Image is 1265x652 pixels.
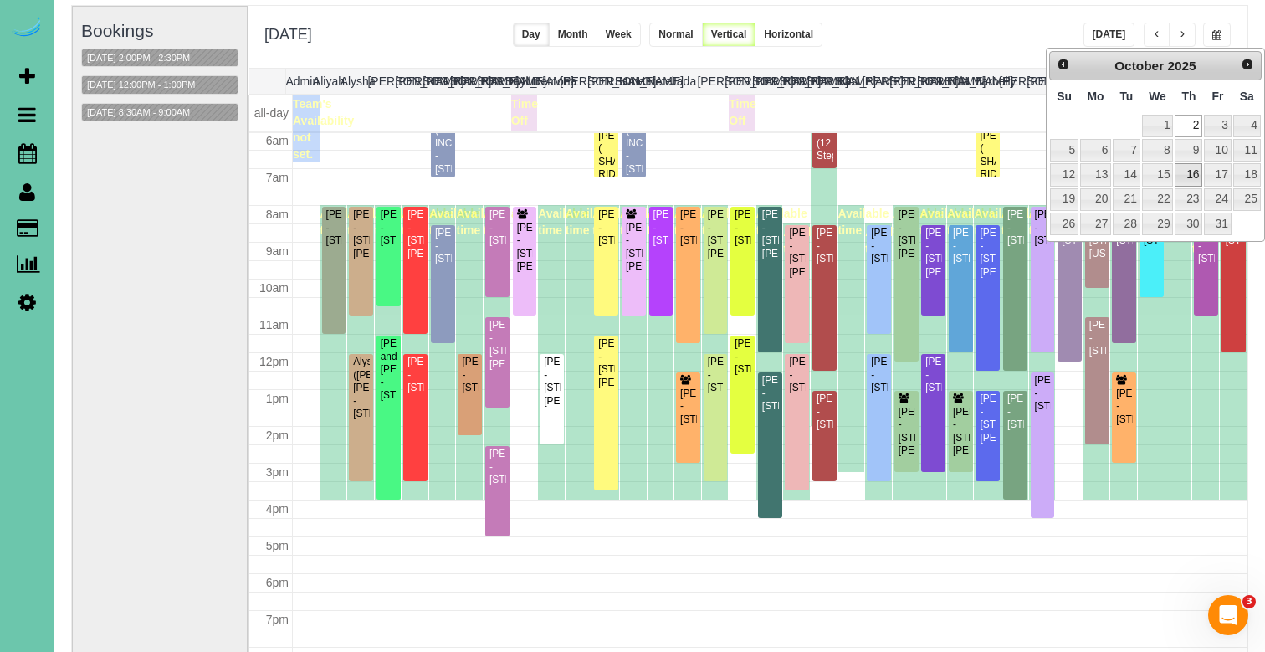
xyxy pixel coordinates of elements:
[1233,188,1261,211] a: 25
[1114,59,1164,73] span: October
[615,69,643,94] th: Esme
[489,319,506,371] div: [PERSON_NAME] - [STREET_ADDRESS][PERSON_NAME]
[543,356,561,408] div: [PERSON_NAME] - [STREET_ADDRESS][PERSON_NAME]
[313,69,341,94] th: Aliyah
[752,69,780,94] th: [PERSON_NAME]
[450,69,478,94] th: [PERSON_NAME]
[532,69,560,94] th: Demona
[917,69,945,94] th: [PERSON_NAME]
[756,207,807,237] span: Available time
[1241,58,1254,71] span: Next
[838,207,889,237] span: Available time
[679,208,697,247] div: [PERSON_NAME] - [STREET_ADDRESS]
[707,208,725,260] div: [PERSON_NAME] - [STREET_ADDRESS][PERSON_NAME]
[835,69,863,94] th: Kasi
[1142,188,1174,211] a: 22
[1034,374,1052,413] div: [PERSON_NAME] - [STREET_ADDRESS]
[1057,58,1070,71] span: Prev
[1236,54,1259,77] a: Next
[702,23,756,47] button: Vertical
[870,356,888,394] div: [PERSON_NAME] - [STREET_ADDRESS]
[1212,90,1224,103] span: Friday
[1204,163,1231,186] a: 17
[1088,319,1106,357] div: [PERSON_NAME] - [STREET_ADDRESS]
[259,355,289,368] span: 12pm
[643,69,670,94] th: Gretel
[725,69,752,94] th: [PERSON_NAME]
[870,227,888,265] div: [PERSON_NAME] - [STREET_ADDRESS]
[898,406,915,458] div: [PERSON_NAME] - [STREET_ADDRESS][PERSON_NAME]
[266,465,289,479] span: 3pm
[320,207,371,237] span: Available time
[707,356,725,394] div: [PERSON_NAME] - [STREET_ADDRESS]
[1233,139,1261,162] a: 11
[516,222,534,274] div: [PERSON_NAME] - [STREET_ADDRESS][PERSON_NAME]
[1175,188,1202,211] a: 23
[10,17,44,40] img: Automaid Logo
[974,207,1025,237] span: Available time
[82,104,195,121] button: [DATE] 8:30AM - 9:00AM
[423,69,450,94] th: [PERSON_NAME]
[1233,115,1261,137] a: 4
[1050,139,1078,162] a: 5
[807,69,835,94] th: [PERSON_NAME]
[325,208,343,247] div: [PERSON_NAME] - [STREET_ADDRESS]
[653,208,670,247] div: [PERSON_NAME] - [STREET_ADDRESS]
[1080,188,1111,211] a: 20
[1115,388,1133,426] div: [PERSON_NAME] - [STREET_ADDRESS]
[478,69,505,94] th: [PERSON_NAME]
[1142,213,1174,235] a: 29
[979,227,996,279] div: [PERSON_NAME] - [STREET_ADDRESS][PERSON_NAME]
[407,356,424,394] div: [PERSON_NAME] - [STREET_ADDRESS]
[1242,595,1256,608] span: 3
[1057,90,1072,103] span: Sunday
[1204,115,1231,137] a: 3
[702,207,753,237] span: Available time
[266,208,289,221] span: 8am
[1027,69,1054,94] th: [PERSON_NAME]
[566,207,617,237] span: Available time
[434,227,452,265] div: [PERSON_NAME] - [STREET_ADDRESS]
[1175,115,1202,137] a: 2
[919,207,971,237] span: Available time
[679,388,697,426] div: [PERSON_NAME] - [STREET_ADDRESS]
[1050,213,1078,235] a: 26
[1204,139,1231,162] a: 10
[505,69,533,94] th: Daylin
[674,207,725,237] span: Available time
[341,69,368,94] th: Alysha
[761,374,779,413] div: [PERSON_NAME] - [STREET_ADDRESS]
[597,23,641,47] button: Week
[761,208,779,260] div: [PERSON_NAME] - [STREET_ADDRESS][PERSON_NAME]
[266,502,289,516] span: 4pm
[1083,23,1135,47] button: [DATE]
[1000,69,1027,94] th: [PERSON_NAME]
[549,23,597,47] button: Month
[780,69,807,94] th: [PERSON_NAME]
[1142,139,1174,162] a: 8
[264,23,312,44] h2: [DATE]
[1113,188,1140,211] a: 21
[81,21,238,40] h3: Bookings
[734,208,751,247] div: [PERSON_NAME] - [STREET_ADDRESS]
[429,207,480,237] span: Available time
[649,23,702,47] button: Normal
[461,356,479,394] div: [PERSON_NAME] - [STREET_ADDRESS]
[1233,163,1261,186] a: 18
[352,356,370,420] div: Alyssa ([PERSON_NAME]) [PERSON_NAME] - [STREET_ADDRESS]
[924,227,942,279] div: [PERSON_NAME] - [STREET_ADDRESS][PERSON_NAME]
[952,227,970,265] div: [PERSON_NAME] - [STREET_ADDRESS]
[947,207,998,237] span: Available time
[788,356,806,394] div: [PERSON_NAME] - [STREET_ADDRESS]
[266,613,289,626] span: 7pm
[259,318,289,331] span: 11am
[82,76,200,94] button: [DATE] 12:00PM - 1:00PM
[347,207,398,237] span: Available time
[266,429,289,442] span: 2pm
[1006,208,1024,247] div: [PERSON_NAME] - [STREET_ADDRESS]
[597,337,615,389] div: [PERSON_NAME] - [STREET_ADDRESS][PERSON_NAME]
[352,208,370,260] div: [PERSON_NAME] - [STREET_ADDRESS][PERSON_NAME]
[1113,213,1140,235] a: 28
[972,69,1000,94] th: Marbelly
[587,69,615,94] th: [PERSON_NAME]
